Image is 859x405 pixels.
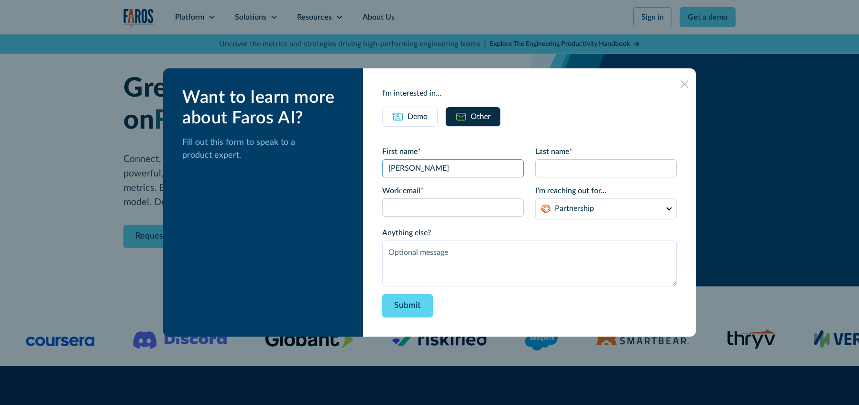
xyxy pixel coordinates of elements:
input: Submit [382,294,433,317]
label: Work email [382,185,524,197]
div: Demo [407,111,428,122]
div: I'm interested in... [382,88,677,99]
label: First name [382,146,524,157]
form: Email Form [382,146,677,317]
label: Last name [535,146,677,157]
label: Anything else? [382,227,677,239]
label: I'm reaching out for... [535,185,677,197]
div: Other [471,111,491,122]
p: Fill out this form to speak to a product expert. [182,136,348,162]
div: Want to learn more about Faros AI? [182,88,348,129]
